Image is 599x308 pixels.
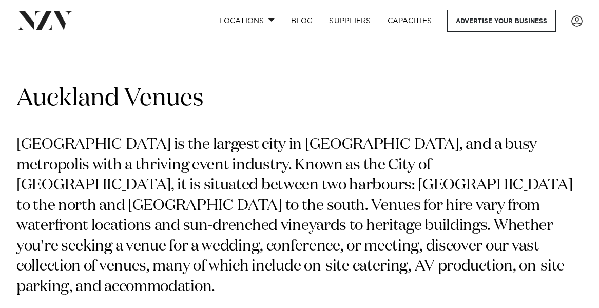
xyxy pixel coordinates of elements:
img: nzv-logo.png [16,11,72,30]
a: SUPPLIERS [321,10,379,32]
h1: Auckland Venues [16,83,583,114]
a: Capacities [379,10,440,32]
a: BLOG [283,10,321,32]
a: Advertise your business [447,10,556,32]
a: Locations [211,10,283,32]
p: [GEOGRAPHIC_DATA] is the largest city in [GEOGRAPHIC_DATA], and a busy metropolis with a thriving... [16,135,583,298]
